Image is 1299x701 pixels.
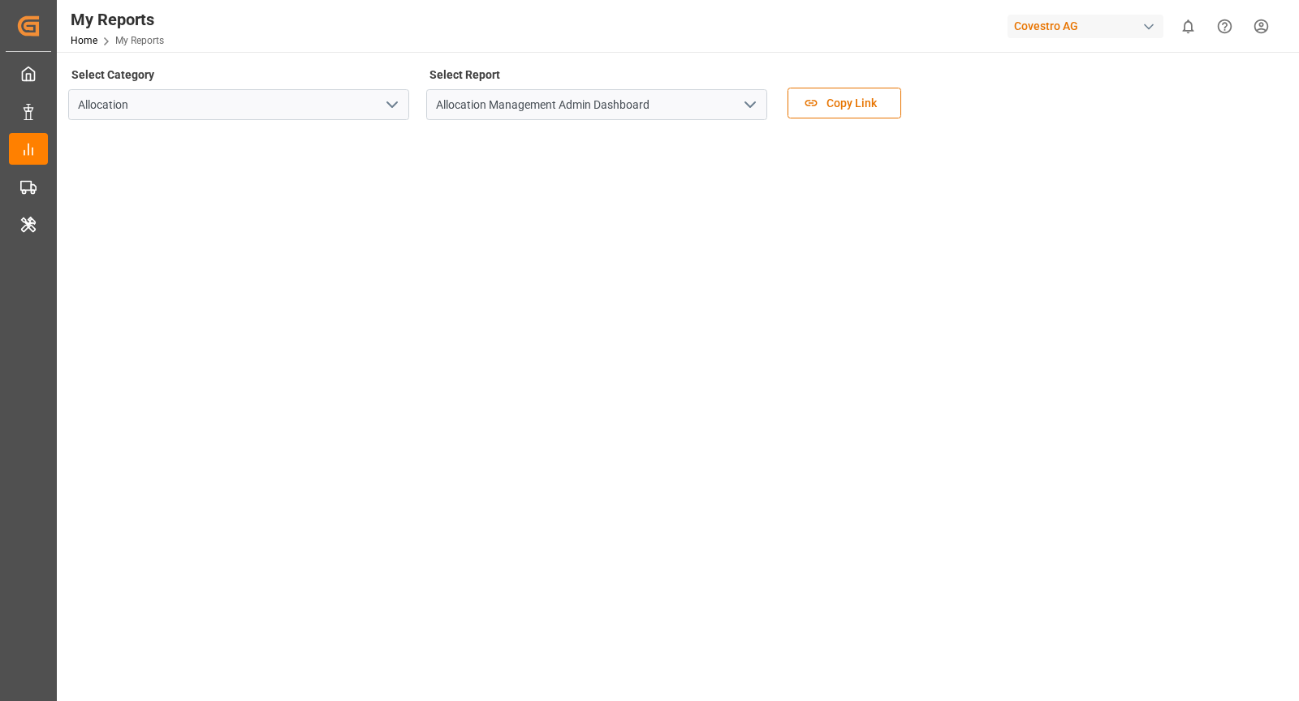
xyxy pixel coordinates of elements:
input: Type to search/select [68,89,409,120]
label: Select Report [426,63,503,86]
div: Covestro AG [1008,15,1163,38]
button: open menu [737,92,762,118]
div: My Reports [71,7,164,32]
button: Copy Link [788,88,901,118]
button: Help Center [1206,8,1243,45]
a: Home [71,35,97,46]
button: open menu [379,92,404,118]
button: show 0 new notifications [1170,8,1206,45]
label: Select Category [68,63,157,86]
span: Copy Link [818,95,885,112]
input: Type to search/select [426,89,767,120]
button: Covestro AG [1008,11,1170,41]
